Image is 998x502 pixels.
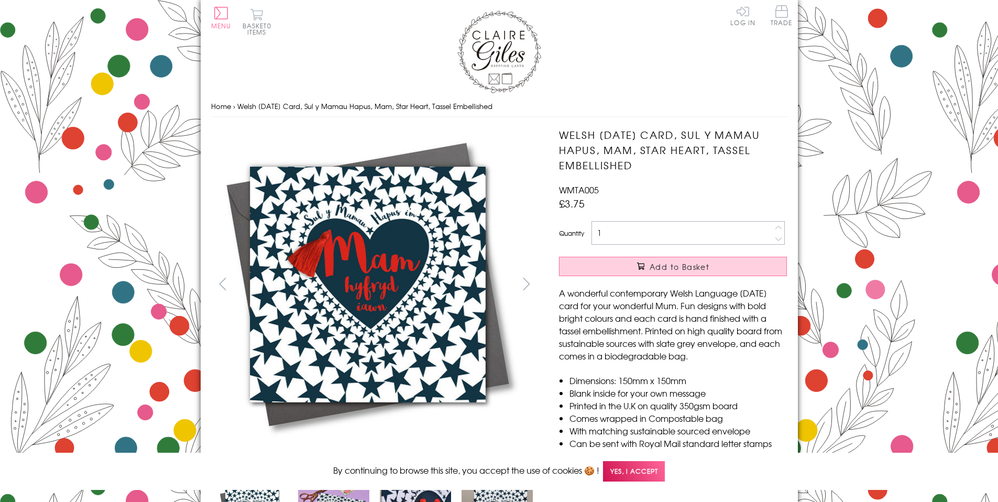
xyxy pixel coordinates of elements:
[211,96,787,117] nav: breadcrumbs
[650,261,709,272] span: Add to Basket
[559,196,585,211] span: £3.75
[559,257,787,276] button: Add to Basket
[569,437,787,450] li: Can be sent with Royal Mail standard letter stamps
[569,387,787,399] li: Blank inside for your own message
[233,101,235,111] span: ›
[559,127,787,172] h1: Welsh [DATE] Card, Sul y Mamau Hapus, Mam, Star Heart, Tassel Embellished
[559,287,787,362] p: A wonderful contemporary Welsh Language [DATE] card for your wonderful Mum. Fun designs with bold...
[603,461,665,482] span: Yes, I accept
[569,399,787,412] li: Printed in the U.K on quality 350gsm board
[569,374,787,387] li: Dimensions: 150mm x 150mm
[730,5,755,26] a: Log In
[211,101,231,111] a: Home
[771,5,793,26] span: Trade
[243,8,271,35] button: Basket0 items
[211,7,232,29] button: Menu
[211,21,232,30] span: Menu
[559,183,599,196] span: WMTA005
[569,424,787,437] li: With matching sustainable sourced envelope
[237,101,492,111] span: Welsh [DATE] Card, Sul y Mamau Hapus, Mam, Star Heart, Tassel Embellished
[514,272,538,296] button: next
[569,412,787,424] li: Comes wrapped in Compostable bag
[538,127,852,442] img: Welsh Mother's Day Card, Sul y Mamau Hapus, Mam, Star Heart, Tassel Embellished
[211,127,525,442] img: Welsh Mother's Day Card, Sul y Mamau Hapus, Mam, Star Heart, Tassel Embellished
[211,272,235,296] button: prev
[771,5,793,28] a: Trade
[559,228,584,238] label: Quantity
[457,10,541,93] img: Claire Giles Greetings Cards
[247,21,271,37] span: 0 items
